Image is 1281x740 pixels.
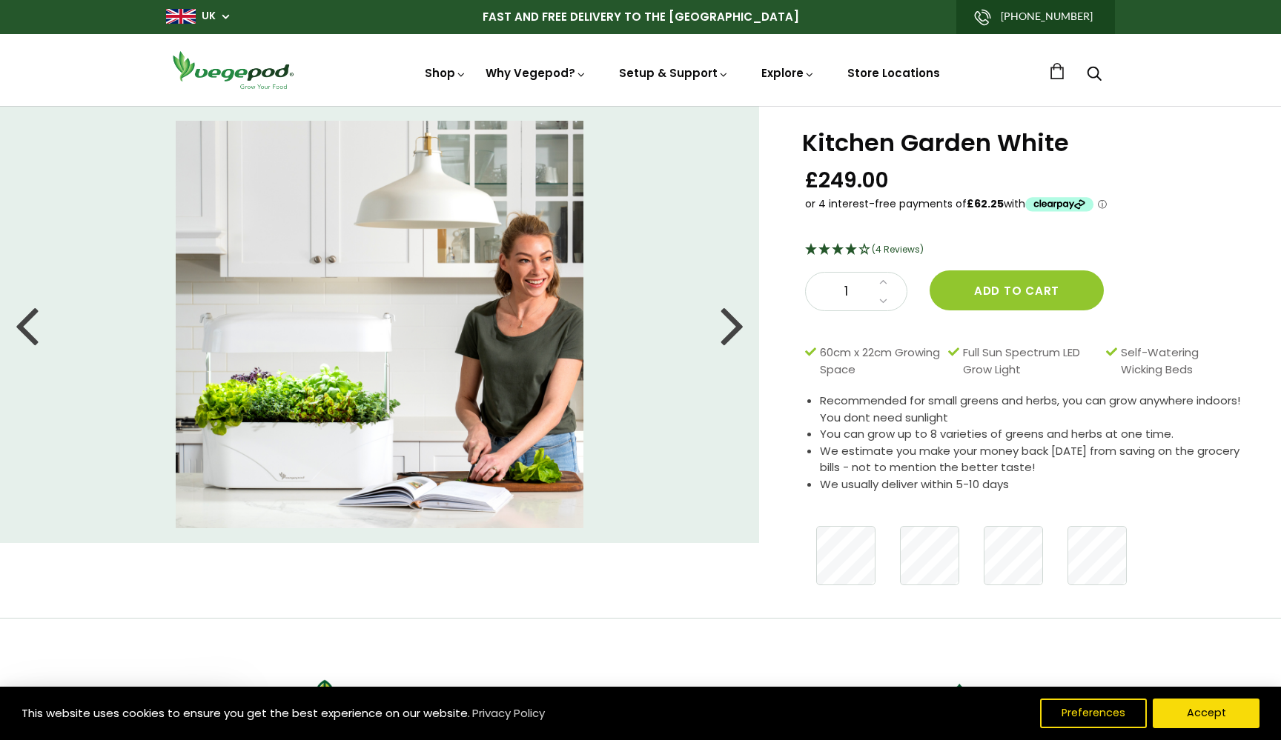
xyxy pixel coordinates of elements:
[425,65,466,81] a: Shop
[802,131,1244,155] h1: Kitchen Garden White
[619,65,729,81] a: Setup & Support
[1153,699,1260,728] button: Accept
[820,476,1244,493] li: We usually deliver within 5-10 days
[820,393,1244,426] li: Recommended for small greens and herbs, you can grow anywhere indoors! You dont need sunlight
[202,9,216,24] a: UK
[486,65,586,81] a: Why Vegepod?
[805,167,889,194] span: £249.00
[1040,699,1147,728] button: Preferences
[176,121,583,528] img: Kitchen Garden White
[820,344,941,378] span: 60cm x 22cm Growing Space
[1087,67,1102,83] a: Search
[166,9,196,24] img: gb_large.png
[166,49,299,91] img: Vegepod
[820,443,1244,476] li: We estimate you make your money back [DATE] from saving on the grocery bills - not to mention the...
[872,243,924,256] span: 4 Stars - 4 Reviews
[821,282,871,301] span: 1
[470,700,547,727] a: Privacy Policy (opens in a new tab)
[820,426,1244,443] li: You can grow up to 8 varieties of greens and herbs at one time.
[1121,344,1237,378] span: Self-Watering Wicking Beds
[805,241,1244,260] div: 4 Stars - 4 Reviews
[875,273,892,292] a: Increase quantity by 1
[847,65,940,81] a: Store Locations
[21,705,470,721] span: This website uses cookies to ensure you get the best experience on our website.
[761,65,815,81] a: Explore
[875,292,892,311] a: Decrease quantity by 1
[930,270,1104,310] button: Add to cart
[963,344,1099,378] span: Full Sun Spectrum LED Grow Light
